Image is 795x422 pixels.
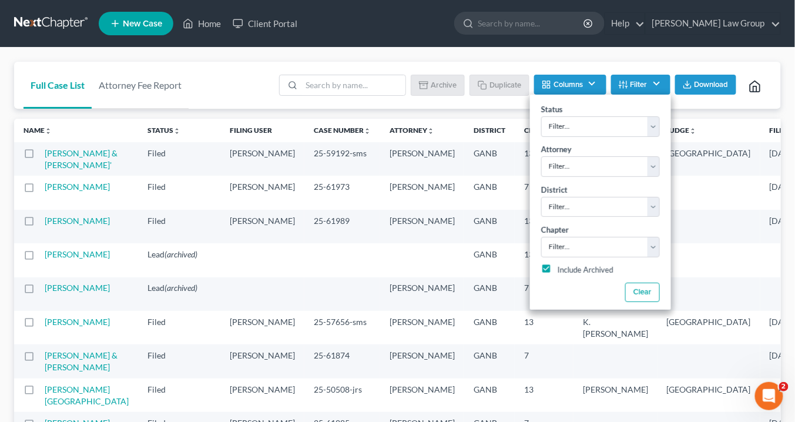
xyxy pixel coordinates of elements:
td: Filed [138,311,220,344]
td: GANB [464,243,515,277]
th: Filing User [220,119,304,142]
td: Lead [138,277,220,311]
i: unfold_more [173,128,180,135]
td: 25-57656-sms [304,311,380,344]
a: Attorney Fee Report [92,62,189,109]
span: 2 [779,382,789,391]
a: [PERSON_NAME] [45,283,110,293]
a: Nameunfold_more [24,126,52,135]
td: 25-50508-jrs [304,379,380,412]
a: Full Case List [24,62,92,109]
td: [PERSON_NAME] [380,142,464,176]
td: Lead [138,243,220,277]
i: unfold_more [364,128,371,135]
td: 13 [515,311,573,344]
td: Filed [138,210,220,243]
th: District [464,119,515,142]
td: Filed [138,142,220,176]
td: Filed [138,344,220,378]
td: GANB [464,176,515,209]
td: 25-61973 [304,176,380,209]
td: 13 [515,379,573,412]
td: [PERSON_NAME] [380,379,464,412]
td: [GEOGRAPHIC_DATA] [658,311,760,344]
td: [PERSON_NAME] [220,379,304,412]
td: [PERSON_NAME] [220,142,304,176]
td: 13 [515,243,573,277]
td: [PERSON_NAME] [380,176,464,209]
a: Client Portal [227,13,303,34]
a: Help [605,13,645,34]
a: [PERSON_NAME] Law Group [646,13,780,34]
span: New Case [123,19,162,28]
span: (archived) [165,249,197,259]
td: [PERSON_NAME] [380,311,464,344]
label: Attorney [541,144,572,156]
a: Chapterunfold_more [524,126,564,135]
td: GANB [464,142,515,176]
iframe: Intercom live chat [755,382,783,410]
a: Case Numberunfold_more [314,126,371,135]
label: District [541,185,568,196]
button: Download [675,75,736,95]
td: [PERSON_NAME] [220,344,304,378]
span: Download [695,80,729,89]
a: [PERSON_NAME] & [PERSON_NAME]' [45,148,118,170]
a: [PERSON_NAME] & [PERSON_NAME] [45,350,118,372]
td: [PERSON_NAME] [220,176,304,209]
button: Filter [611,75,670,95]
a: [PERSON_NAME][GEOGRAPHIC_DATA] [45,384,129,406]
a: [PERSON_NAME] [45,182,110,192]
a: Attorneyunfold_more [390,126,434,135]
td: [PERSON_NAME] [380,277,464,311]
td: GANB [464,210,515,243]
a: Home [177,13,227,34]
label: Include Archived [558,263,613,277]
td: 25-61874 [304,344,380,378]
td: [PERSON_NAME] [573,379,658,412]
button: Clear [625,283,659,302]
td: 25-59192-sms [304,142,380,176]
input: Search by name... [478,12,585,34]
td: [PERSON_NAME] [220,210,304,243]
td: [PERSON_NAME] [220,311,304,344]
td: GANB [464,379,515,412]
i: unfold_more [427,128,434,135]
button: Columns [534,75,606,95]
td: [GEOGRAPHIC_DATA] [658,142,760,176]
a: [PERSON_NAME] [45,216,110,226]
td: 7 [515,344,573,378]
td: K. [PERSON_NAME] [573,311,658,344]
td: 13 [515,142,573,176]
td: GANB [464,311,515,344]
a: [PERSON_NAME] [45,317,110,327]
td: GANB [464,344,515,378]
td: GANB [464,277,515,311]
label: Status [541,104,563,116]
a: [PERSON_NAME] [45,249,110,259]
td: Filed [138,176,220,209]
span: (archived) [165,283,197,293]
td: 25-61989 [304,210,380,243]
i: unfold_more [45,128,52,135]
a: Statusunfold_more [147,126,180,135]
td: [PERSON_NAME] [380,210,464,243]
td: 7 [515,176,573,209]
div: Filter [530,95,671,310]
td: [GEOGRAPHIC_DATA] [658,379,760,412]
td: Filed [138,379,220,412]
td: 13 [515,210,573,243]
i: unfold_more [690,128,697,135]
label: Chapter [541,225,569,236]
input: Search by name... [301,75,405,95]
a: Judgeunfold_more [667,126,697,135]
td: 7 [515,277,573,311]
td: [PERSON_NAME] [380,344,464,378]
